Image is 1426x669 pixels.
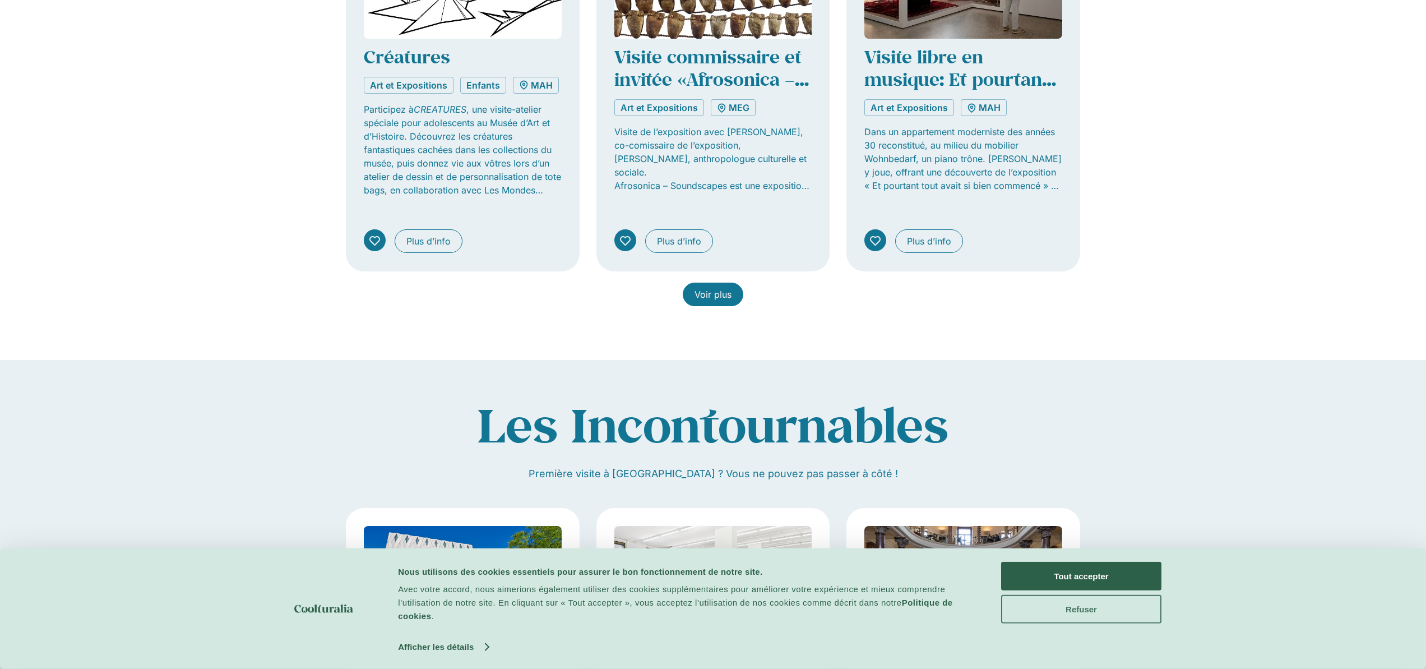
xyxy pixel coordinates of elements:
a: MAH [513,77,559,94]
p: Dans un appartement moderniste des années 30 reconstitué, au milieu du mobilier Wohnbedarf, un pi... [864,125,1062,192]
div: Nous utilisons des cookies essentiels pour assurer le bon fonctionnement de notre site. [398,565,976,578]
a: Visite libre en musique: Et pourtant tout avait si bien commencé [864,45,1056,136]
a: Art et Expositions [364,77,453,94]
a: Art et Expositions [864,99,954,116]
img: logo [294,605,353,613]
a: Visite commissaire et invitée «Afrosonica – Paysages sonores» [614,45,809,114]
a: Art et Expositions [614,99,704,116]
p: Visite de l’exposition avec [PERSON_NAME], co-comissaire de l’exposition, [PERSON_NAME], anthropo... [614,125,812,179]
em: CREATURES [414,104,466,115]
p: Participez à , une visite-atelier spéciale pour adolescents au Musée d’Art et d’Histoire. Découvr... [364,103,562,197]
span: Voir plus [695,288,731,301]
a: MAH [961,99,1007,116]
span: Avec votre accord, nous aimerions également utiliser des cookies supplémentaires pour améliorer v... [398,584,945,607]
a: Enfants [460,77,506,94]
a: MEG [711,99,756,116]
a: Voir plus [683,283,743,306]
p: Afrosonica – Soundscapes est une exposition immersive qui explore l’importance culturelle du son ... [614,179,812,192]
a: Afficher les détails [398,639,488,656]
a: Plus d’info [395,229,462,253]
span: Plus d’info [907,234,951,248]
a: Plus d’info [895,229,963,253]
button: Tout accepter [1001,562,1161,590]
a: Plus d’info [645,229,713,253]
span: . [432,611,434,621]
p: Les Incontournables [456,396,970,453]
span: Plus d’info [657,234,701,248]
p: Première visite à [GEOGRAPHIC_DATA] ? Vous ne pouvez pas passer à côté ! [346,466,1080,481]
button: Refuser [1001,594,1161,623]
a: Créatures [364,45,450,68]
span: Plus d’info [406,234,451,248]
